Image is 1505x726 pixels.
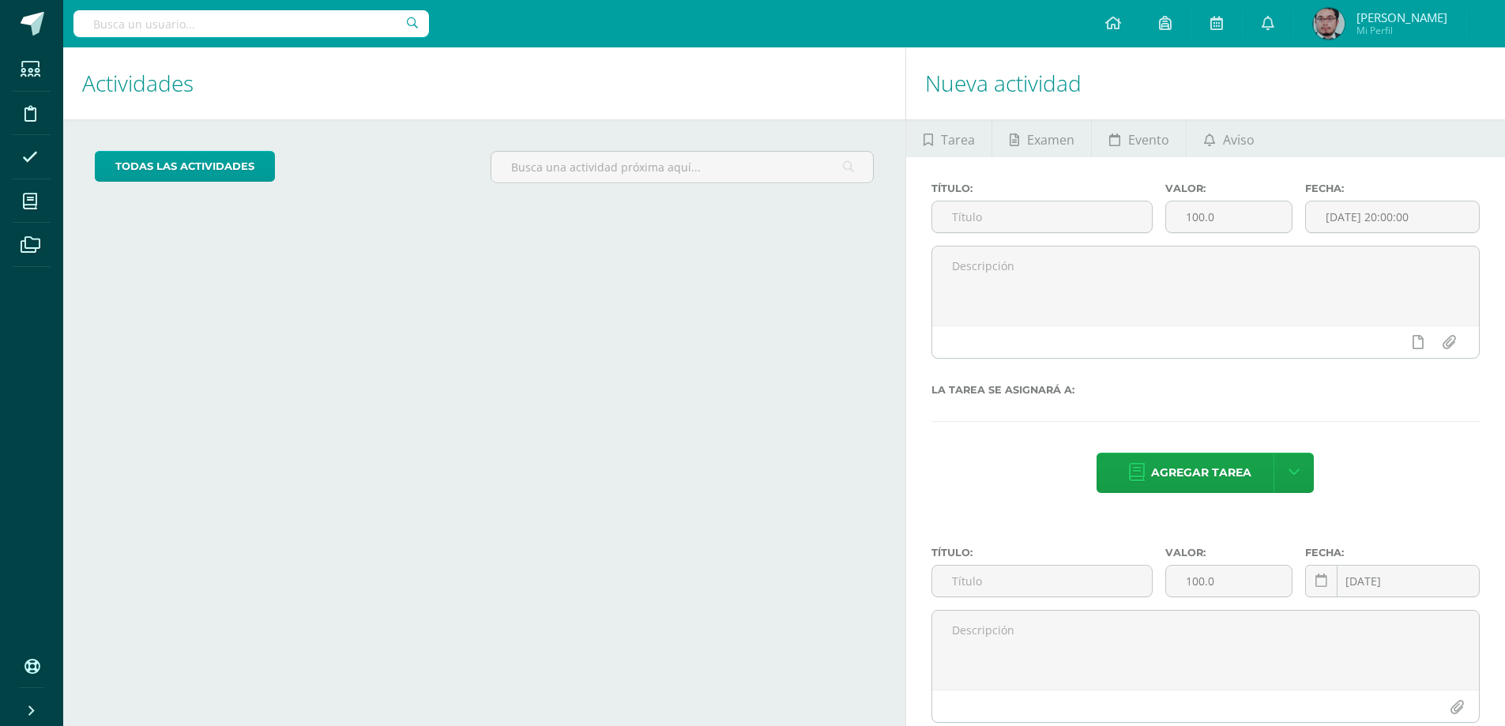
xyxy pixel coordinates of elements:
h1: Nueva actividad [925,47,1486,119]
a: Aviso [1187,119,1271,157]
a: Examen [992,119,1091,157]
a: Tarea [906,119,991,157]
input: Busca una actividad próxima aquí... [491,152,873,182]
span: Mi Perfil [1356,24,1447,37]
label: Fecha: [1305,547,1480,559]
span: Tarea [941,121,975,159]
label: La tarea se asignará a: [931,384,1480,396]
span: [PERSON_NAME] [1356,9,1447,25]
input: Título [932,566,1152,596]
a: Evento [1092,119,1186,157]
input: Fecha de entrega [1306,566,1479,596]
h1: Actividades [82,47,886,119]
label: Fecha: [1305,182,1480,194]
label: Valor: [1165,182,1293,194]
a: todas las Actividades [95,151,275,182]
input: Título [932,201,1152,232]
span: Evento [1128,121,1169,159]
input: Fecha de entrega [1306,201,1479,232]
label: Título: [931,182,1153,194]
label: Título: [931,547,1153,559]
span: Aviso [1223,121,1255,159]
input: Puntos máximos [1166,201,1292,232]
input: Busca un usuario... [73,10,429,37]
img: c79a8ee83a32926c67f9bb364e6b58c4.png [1313,8,1345,39]
label: Valor: [1165,547,1293,559]
span: Examen [1027,121,1074,159]
span: Agregar tarea [1151,453,1251,492]
input: Puntos máximos [1166,566,1292,596]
